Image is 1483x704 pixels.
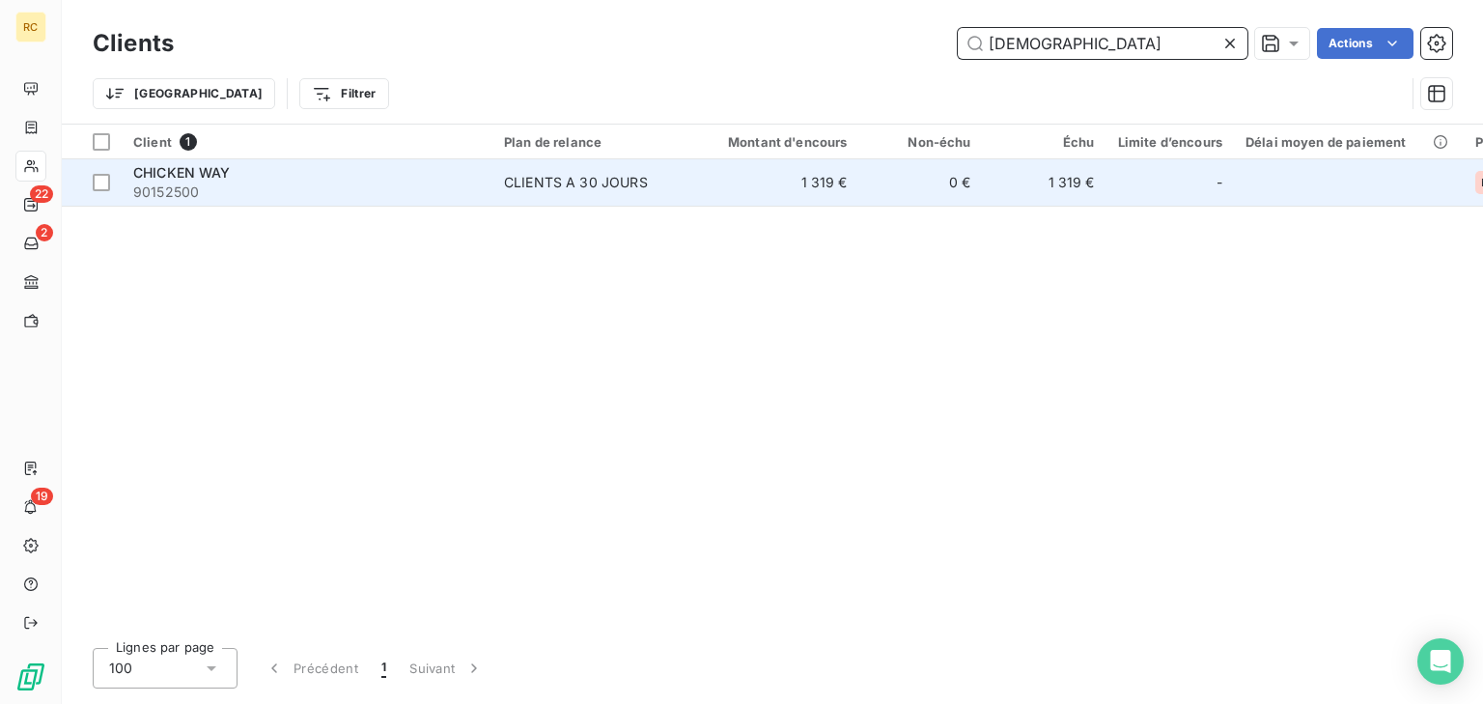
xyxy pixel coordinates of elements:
div: Montant d'encours [705,134,848,150]
span: 1 [180,133,197,151]
button: [GEOGRAPHIC_DATA] [93,78,275,109]
div: Plan de relance [504,134,682,150]
button: Suivant [398,648,495,689]
td: 1 319 € [983,159,1106,206]
img: Logo LeanPay [15,662,46,692]
button: Précédent [253,648,370,689]
div: Délai moyen de paiement [1245,134,1452,150]
div: Échu [994,134,1095,150]
td: 1 319 € [693,159,859,206]
input: Rechercher [958,28,1247,59]
span: - [1217,173,1222,192]
td: 0 € [859,159,983,206]
span: CHICKEN WAY [133,164,231,181]
span: 90152500 [133,183,481,202]
span: 19 [31,488,53,505]
button: Actions [1317,28,1413,59]
div: Open Intercom Messenger [1417,638,1464,685]
div: Limite d’encours [1118,134,1222,150]
h3: Clients [93,26,174,61]
div: CLIENTS A 30 JOURS [504,173,648,192]
span: 100 [109,659,132,678]
span: 2 [36,224,53,241]
span: Client [133,134,172,150]
span: 22 [30,185,53,203]
div: RC [15,12,46,42]
button: 1 [370,648,398,689]
div: Non-échu [871,134,971,150]
span: 1 [381,659,386,678]
button: Filtrer [299,78,388,109]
